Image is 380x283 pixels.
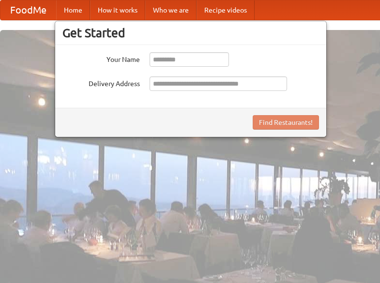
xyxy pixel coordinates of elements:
[0,0,56,20] a: FoodMe
[253,115,319,130] button: Find Restaurants!
[62,76,140,89] label: Delivery Address
[145,0,197,20] a: Who we are
[62,52,140,64] label: Your Name
[197,0,255,20] a: Recipe videos
[90,0,145,20] a: How it works
[56,0,90,20] a: Home
[62,26,319,40] h3: Get Started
